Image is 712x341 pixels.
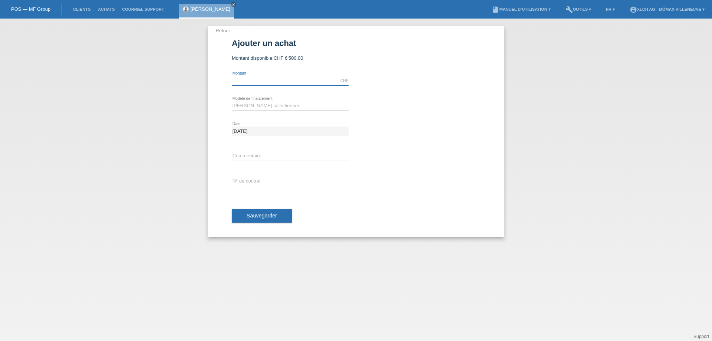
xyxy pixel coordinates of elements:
button: Sauvegarder [232,209,292,223]
a: Clients [69,7,94,12]
i: account_circle [630,6,637,13]
div: Montant disponible: [232,55,480,61]
a: Support [693,334,709,339]
i: book [492,6,499,13]
a: close [231,2,236,7]
span: CHF 6'500.00 [274,55,303,61]
a: POS — MF Group [11,6,50,12]
div: CHF [340,78,349,83]
a: ← Retour [210,28,230,33]
a: buildOutils ▾ [562,7,595,12]
span: Sauvegarder [247,213,277,219]
a: account_circleXLCH AG - Mömax Villeneuve ▾ [626,7,708,12]
a: Courriel Support [118,7,168,12]
a: FR ▾ [602,7,619,12]
h1: Ajouter un achat [232,39,480,48]
a: bookManuel d’utilisation ▾ [488,7,554,12]
a: [PERSON_NAME] [191,6,230,12]
i: close [232,3,235,6]
a: Achats [94,7,118,12]
i: build [566,6,573,13]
